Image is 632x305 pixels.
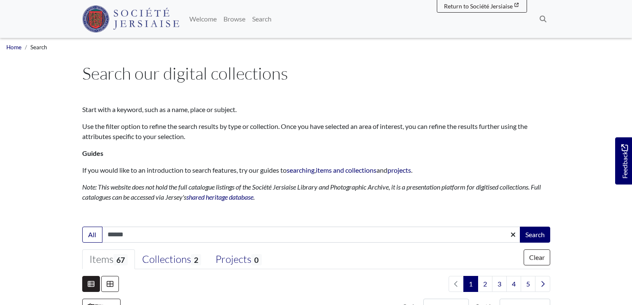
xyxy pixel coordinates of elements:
span: 67 [113,254,128,265]
span: Goto page 1 [463,276,478,292]
a: Search [249,11,275,27]
span: Search [30,44,47,51]
div: Collections [142,253,201,266]
a: Goto page 4 [506,276,521,292]
span: Feedback [619,144,629,178]
a: items and collections [316,166,377,174]
a: Home [6,44,22,51]
nav: pagination [445,276,550,292]
a: Welcome [186,11,220,27]
a: Goto page 3 [492,276,507,292]
span: Return to Société Jersiaise [444,3,513,10]
button: Clear [524,249,550,265]
a: searching [287,166,315,174]
a: Would you like to provide feedback? [615,137,632,185]
span: 2 [191,254,201,265]
h1: Search our digital collections [82,63,550,83]
input: Enter one or more search terms... [102,227,521,243]
div: Projects [215,253,261,266]
em: Note: This website does not hold the full catalogue listings of the Société Jersiaise Library and... [82,183,541,201]
img: Société Jersiaise [82,5,180,32]
a: shared heritage database [186,193,253,201]
a: Société Jersiaise logo [82,3,180,35]
a: Goto page 5 [521,276,535,292]
li: Previous page [449,276,464,292]
a: Next page [535,276,550,292]
span: 0 [251,254,261,265]
div: Items [89,253,128,266]
button: All [82,227,102,243]
p: Start with a keyword, such as a name, place or subject. [82,104,550,115]
strong: Guides [82,149,103,157]
p: Use the filter option to refine the search results by type or collection. Once you have selected ... [82,121,550,142]
a: projects [387,166,411,174]
p: If you would like to an introduction to search features, try our guides to , and . [82,165,550,175]
a: Goto page 2 [478,276,492,292]
button: Search [520,227,550,243]
a: Browse [220,11,249,27]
